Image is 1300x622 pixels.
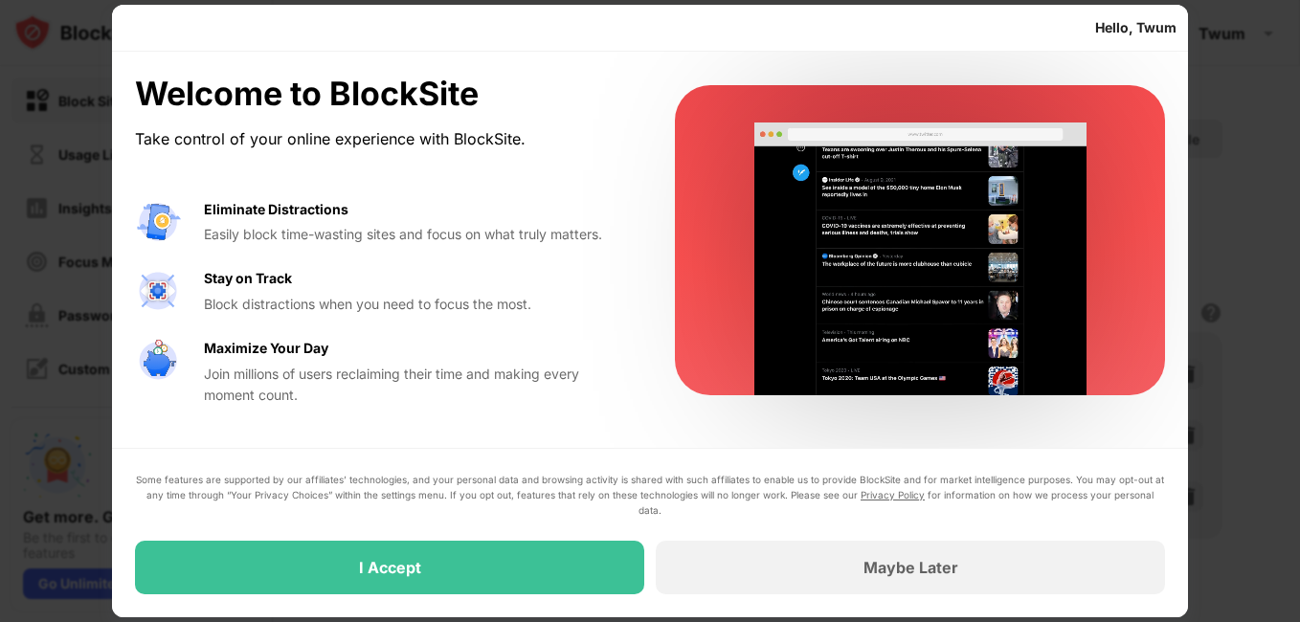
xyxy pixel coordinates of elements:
div: Join millions of users reclaiming their time and making every moment count. [204,364,629,407]
div: Maximize Your Day [204,338,328,359]
div: Some features are supported by our affiliates’ technologies, and your personal data and browsing ... [135,472,1165,518]
div: Hello, Twum [1095,20,1177,35]
img: value-safe-time.svg [135,338,181,384]
div: Block distractions when you need to focus the most. [204,294,629,315]
div: Maybe Later [863,558,958,577]
div: Welcome to BlockSite [135,75,629,114]
img: value-focus.svg [135,268,181,314]
div: Eliminate Distractions [204,199,348,220]
div: I Accept [359,558,421,577]
div: Easily block time-wasting sites and focus on what truly matters. [204,224,629,245]
div: Take control of your online experience with BlockSite. [135,125,629,153]
a: Privacy Policy [861,489,925,500]
div: Stay on Track [204,268,292,289]
img: value-avoid-distractions.svg [135,199,181,245]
